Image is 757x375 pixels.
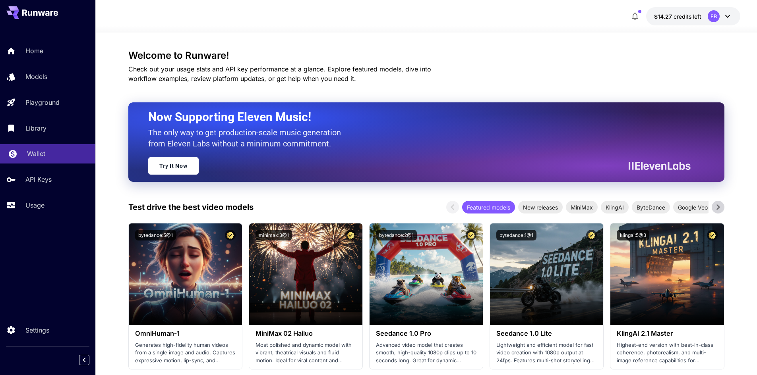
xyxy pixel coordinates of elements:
button: Certified Model – Vetted for best performance and includes a commercial license. [466,230,476,240]
div: MiniMax [566,201,598,213]
div: Google Veo [673,201,712,213]
h2: Now Supporting Eleven Music! [148,110,685,125]
button: Certified Model – Vetted for best performance and includes a commercial license. [707,230,718,240]
p: Most polished and dynamic model with vibrant, theatrical visuals and fluid motion. Ideal for vira... [256,341,356,365]
button: bytedance:1@1 [496,230,536,240]
p: Advanced video model that creates smooth, high-quality 1080p clips up to 10 seconds long. Great f... [376,341,476,365]
span: Featured models [462,203,515,212]
button: Certified Model – Vetted for best performance and includes a commercial license. [586,230,597,240]
div: EB [708,10,720,22]
h3: Seedance 1.0 Pro [376,330,476,337]
div: KlingAI [601,201,629,213]
p: Settings [25,325,49,335]
span: Check out your usage stats and API key performance at a glance. Explore featured models, dive int... [128,65,431,83]
p: Generates high-fidelity human videos from a single image and audio. Captures expressive motion, l... [135,341,236,365]
img: alt [610,223,724,325]
p: Test drive the best video models [128,201,254,213]
button: bytedance:5@1 [135,230,176,240]
p: Lightweight and efficient model for fast video creation with 1080p output at 24fps. Features mult... [496,341,597,365]
button: klingai:5@3 [617,230,649,240]
a: Try It Now [148,157,199,175]
div: Collapse sidebar [85,353,95,367]
span: credits left [674,13,701,20]
span: New releases [518,203,563,212]
p: Usage [25,200,45,210]
button: minimax:3@1 [256,230,292,240]
button: $14.2711EB [646,7,740,25]
div: Featured models [462,201,515,213]
p: The only way to get production-scale music generation from Eleven Labs without a minimum commitment. [148,127,347,149]
h3: OmniHuman‑1 [135,330,236,337]
p: Highest-end version with best-in-class coherence, photorealism, and multi-image reference capabil... [617,341,717,365]
button: Certified Model – Vetted for best performance and includes a commercial license. [225,230,236,240]
img: alt [129,223,242,325]
img: alt [249,223,362,325]
div: ByteDance [632,201,670,213]
p: Wallet [27,149,45,158]
img: alt [370,223,483,325]
span: Google Veo [673,203,712,212]
span: KlingAI [601,203,629,212]
p: Playground [25,98,60,107]
span: MiniMax [566,203,598,212]
div: $14.2711 [654,12,701,21]
p: Library [25,123,46,133]
p: API Keys [25,175,52,184]
p: Home [25,46,43,56]
span: $14.27 [654,13,674,20]
span: ByteDance [632,203,670,212]
button: Collapse sidebar [79,355,89,365]
img: alt [490,223,603,325]
h3: KlingAI 2.1 Master [617,330,717,337]
h3: MiniMax 02 Hailuo [256,330,356,337]
h3: Seedance 1.0 Lite [496,330,597,337]
div: New releases [518,201,563,213]
button: Certified Model – Vetted for best performance and includes a commercial license. [345,230,356,240]
button: bytedance:2@1 [376,230,417,240]
p: Models [25,72,47,81]
h3: Welcome to Runware! [128,50,724,61]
